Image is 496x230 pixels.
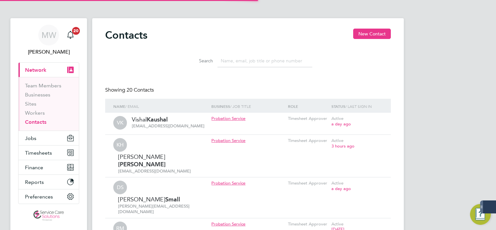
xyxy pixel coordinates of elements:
a: Contacts [25,119,46,125]
div: / Email [112,99,210,114]
span: Timesheet Approver [288,221,327,227]
span: 3 hours ago [331,143,354,149]
input: Name, email, job title or phone number [217,55,312,67]
span: Probation Service [211,138,245,143]
a: Workers [25,110,45,116]
strong: Business [211,104,230,109]
div: [PERSON_NAME] [118,196,208,203]
button: Engage Resource Center [470,204,491,225]
div: / Job Title [210,99,286,114]
div: [PERSON_NAME] [118,153,208,169]
div: Network [19,77,79,131]
span: Timesheet Approver [288,138,327,143]
span: [PERSON_NAME][EMAIL_ADDRESS][DOMAIN_NAME] [118,203,190,214]
a: Team Members [25,83,61,89]
button: Reports [19,175,79,189]
span: Timesheets [25,150,52,156]
span: MW [42,31,56,39]
button: Preferences [19,189,79,204]
button: Finance [19,160,79,174]
div: / Last Sign In [330,99,384,114]
span: [EMAIL_ADDRESS][DOMAIN_NAME] [132,123,205,129]
span: VK [113,116,127,130]
h2: Contacts [105,29,147,42]
span: Finance [25,164,43,171]
span: Probation Service [211,180,245,186]
a: 20 [64,25,77,45]
span: 20 Contacts [127,87,154,93]
span: DS [113,181,127,195]
strong: Small [165,196,180,203]
span: Network [25,67,46,73]
span: [EMAIL_ADDRESS][DOMAIN_NAME] [118,168,191,174]
span: 20 [72,27,80,35]
strong: ROLE [288,104,298,109]
span: Preferences [25,194,53,200]
span: KH [113,138,127,152]
span: Mark White [18,48,79,56]
a: Businesses [25,92,50,98]
span: Active [331,180,343,186]
strong: [PERSON_NAME] [118,161,166,168]
button: Jobs [19,131,79,145]
span: Active [331,138,343,143]
span: Probation Service [211,116,245,121]
span: Reports [25,179,44,185]
span: a day ago [331,186,351,191]
button: Timesheets [19,146,79,160]
span: Active [331,116,343,121]
span: Jobs [25,135,36,141]
button: New Contact [353,29,391,39]
strong: Name [113,104,125,109]
a: MW[PERSON_NAME] [18,25,79,56]
span: a day ago [331,121,351,127]
span: Timesheet Approver [288,180,327,186]
div: Vishal [132,116,205,123]
label: Search [184,58,213,64]
strong: Status [331,104,345,109]
span: Timesheet Approver [288,116,327,121]
strong: Kaushal [147,116,168,123]
a: Sites [25,101,36,107]
span: Active [331,221,343,227]
img: servicecare-logo-retina.png [33,211,64,221]
a: Go to home page [18,211,79,221]
span: Probation Service [211,221,245,227]
button: Network [19,63,79,77]
div: Showing [105,87,155,94]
